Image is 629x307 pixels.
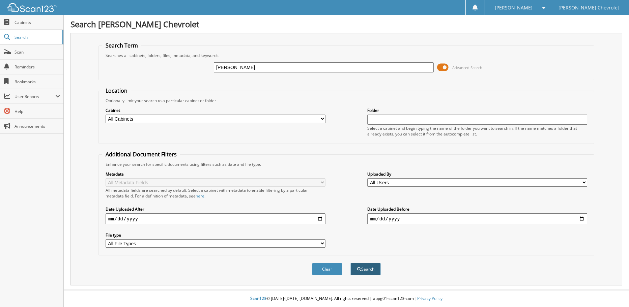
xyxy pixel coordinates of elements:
[106,187,325,199] div: All metadata fields are searched by default. Select a cabinet with metadata to enable filtering b...
[102,42,141,49] legend: Search Term
[102,98,591,103] div: Optionally limit your search to a particular cabinet or folder
[312,263,342,275] button: Clear
[64,290,629,307] div: © [DATE]-[DATE] [DOMAIN_NAME]. All rights reserved | appg01-scan123-com |
[367,125,587,137] div: Select a cabinet and begin typing the name of the folder you want to search in. If the name match...
[367,206,587,212] label: Date Uploaded Before
[595,275,629,307] iframe: Chat Widget
[15,34,59,40] span: Search
[15,64,60,70] span: Reminders
[102,53,591,58] div: Searches all cabinets, folders, files, metadata, and keywords
[106,232,325,238] label: File type
[102,161,591,167] div: Enhance your search for specific documents using filters such as date and file type.
[102,87,131,94] legend: Location
[102,151,180,158] legend: Additional Document Filters
[15,123,60,129] span: Announcements
[559,6,619,10] span: [PERSON_NAME] Chevrolet
[367,213,587,224] input: end
[15,79,60,85] span: Bookmarks
[106,213,325,224] input: start
[452,65,482,70] span: Advanced Search
[106,108,325,113] label: Cabinet
[15,109,60,114] span: Help
[106,206,325,212] label: Date Uploaded After
[196,193,204,199] a: here
[7,3,57,12] img: scan123-logo-white.svg
[15,94,55,99] span: User Reports
[350,263,381,275] button: Search
[15,49,60,55] span: Scan
[367,108,587,113] label: Folder
[367,171,587,177] label: Uploaded By
[495,6,533,10] span: [PERSON_NAME]
[250,296,266,301] span: Scan123
[15,20,60,25] span: Cabinets
[106,171,325,177] label: Metadata
[70,19,622,30] h1: Search [PERSON_NAME] Chevrolet
[417,296,442,301] a: Privacy Policy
